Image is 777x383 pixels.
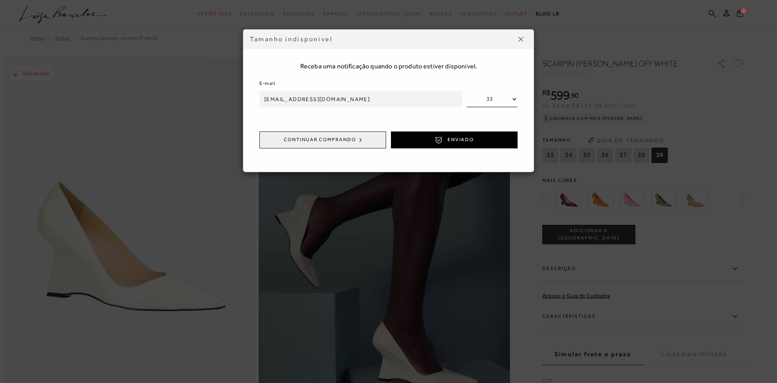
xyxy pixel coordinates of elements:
[250,35,514,44] div: Tamanho indisponível
[391,131,518,148] button: ENVIADO
[448,136,474,143] span: ENVIADO
[259,131,386,148] button: Continuar comprando
[259,62,518,71] span: Receba uma notificação quando o produto estiver disponível.
[259,91,463,107] input: Informe seu e-mail
[259,80,276,87] label: E-mail
[518,37,523,42] img: icon-close.png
